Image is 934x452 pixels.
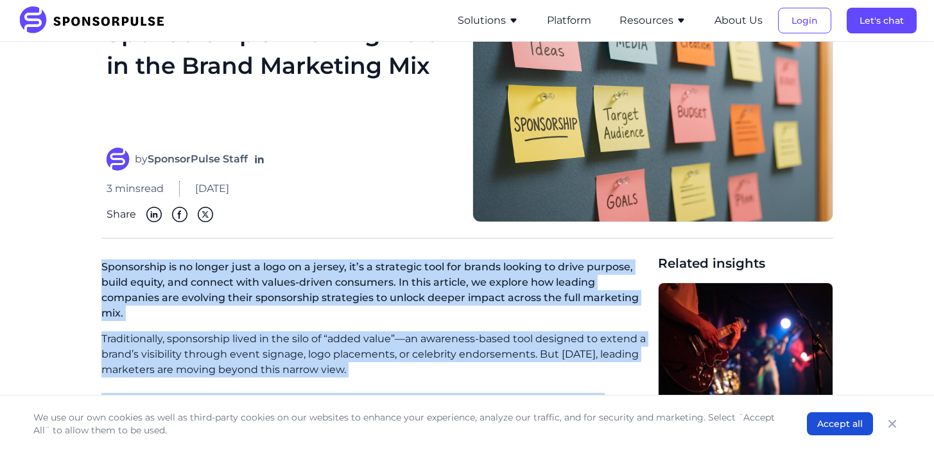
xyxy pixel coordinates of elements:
strong: SponsorPulse Staff [148,153,248,165]
button: Let's chat [847,8,917,33]
img: Neza Dolmo courtesy of Unsplash [659,283,833,406]
span: Share [107,207,136,222]
a: Let's chat [847,15,917,26]
img: Linkedin [146,207,162,222]
img: Facebook [172,207,187,222]
button: About Us [714,13,763,28]
a: About Us [714,15,763,26]
span: by [135,152,248,167]
span: Related insights [658,254,833,272]
button: Login [778,8,831,33]
button: Accept all [807,412,873,435]
span: 3 mins read [107,181,164,196]
a: Platform [547,15,591,26]
img: SponsorPulse Staff [107,148,130,171]
p: We use our own cookies as well as third-party cookies on our websites to enhance your experience,... [33,411,781,437]
span: [DATE] [195,181,229,196]
p: Traditionally, sponsorship lived in the silo of “added value”—an awareness-based tool designed to... [101,331,648,378]
a: Login [778,15,831,26]
img: Twitter [198,207,213,222]
button: Resources [619,13,686,28]
iframe: Chat Widget [870,390,934,452]
h1: Sponsorship’s Evolving Role in the Brand Marketing Mix [107,17,457,132]
p: Here’s how companies are reimagining sponsorship as a strategic brand tool that can help anchor p... [101,393,648,424]
button: Platform [547,13,591,28]
img: SponsorPulse [18,6,174,35]
button: Solutions [458,13,519,28]
a: Follow on LinkedIn [253,153,266,166]
p: Sponsorship is no longer just a logo on a jersey, it’s a strategic tool for brands looking to dri... [101,254,648,331]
